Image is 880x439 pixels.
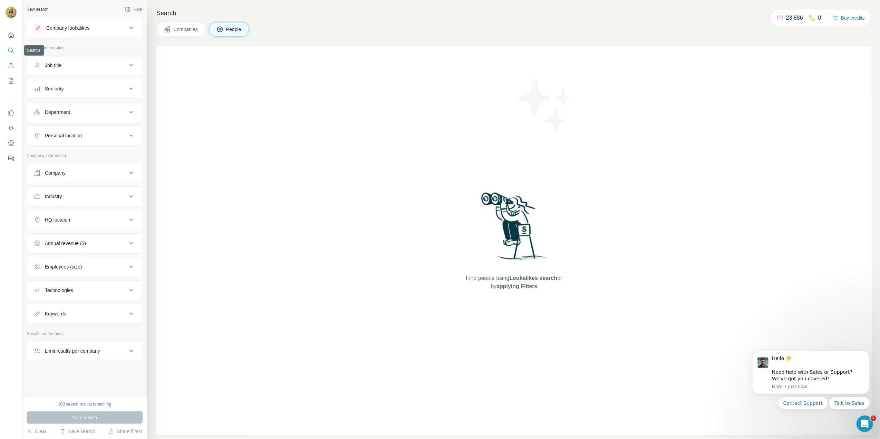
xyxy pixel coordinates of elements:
button: My lists [6,75,17,87]
button: Save search [60,428,95,435]
button: Annual revenue ($) [27,235,142,252]
span: 2 [871,416,876,421]
button: Buy credits [833,13,865,23]
button: Technologies [27,282,142,299]
div: Seniority [45,85,64,92]
span: Companies [173,26,199,33]
button: Industry [27,188,142,205]
button: Enrich CSV [6,59,17,72]
button: Limit results per company [27,343,142,359]
button: Department [27,104,142,120]
img: Surfe Illustration - Stars [514,74,576,136]
button: Feedback [6,152,17,165]
p: Company information [27,153,143,159]
span: Find people using or by [459,274,569,291]
img: Avatar [6,7,17,18]
button: Hide [120,4,147,14]
span: Lookalikes search [510,275,558,281]
span: People [226,26,242,33]
button: HQ location [27,212,142,228]
button: Personal location [27,127,142,144]
button: Employees (size) [27,258,142,275]
button: Use Surfe API [6,122,17,134]
div: 100 search results remaining [58,401,111,407]
div: Keywords [45,310,66,317]
p: 0 [818,14,821,22]
p: Personal information [27,45,143,51]
p: Results preferences [27,331,143,337]
button: Clear [27,428,46,435]
div: Technologies [45,287,73,294]
button: Company [27,165,142,181]
button: Keywords [27,305,142,322]
button: Company lookalikes [27,20,142,36]
button: Search [6,44,17,57]
div: New search [27,6,48,12]
div: Personal location [45,132,82,139]
div: Department [45,109,70,116]
h4: Search [156,8,872,18]
div: HQ location [45,216,70,223]
iframe: Intercom live chat [857,416,873,432]
button: Share filters [108,428,143,435]
button: Use Surfe on LinkedIn [6,107,17,119]
img: Surfe Illustration - Woman searching with binoculars [478,191,550,267]
div: Annual revenue ($) [45,240,86,247]
iframe: Intercom notifications message [742,342,880,436]
button: Job title [27,57,142,74]
p: 23,886 [786,14,803,22]
button: Seniority [27,80,142,97]
div: Company [45,169,66,176]
div: Industry [45,193,62,200]
button: Quick start [6,29,17,41]
div: Limit results per company [45,348,100,354]
span: applying Filters [496,283,537,289]
div: Company lookalikes [46,25,89,31]
button: Dashboard [6,137,17,149]
div: Job title [45,62,61,69]
div: Employees (size) [45,263,82,270]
